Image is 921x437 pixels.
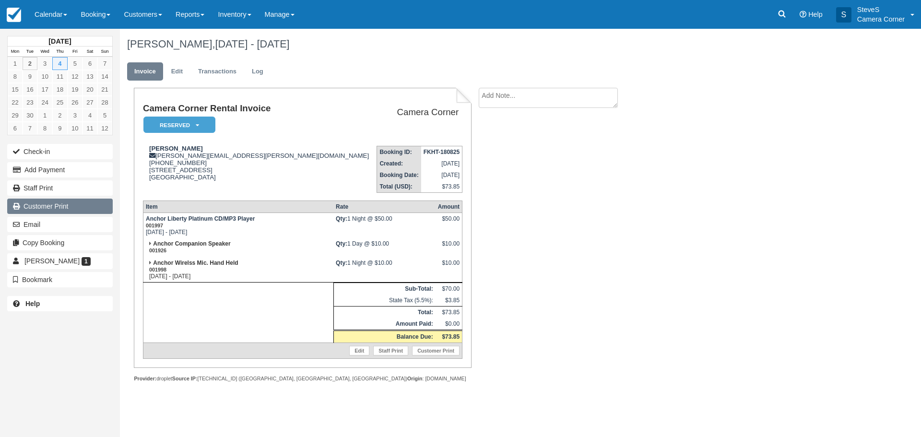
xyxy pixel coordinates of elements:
button: Add Payment [7,162,113,177]
strong: Provider: [134,376,156,381]
span: 1 [82,257,91,266]
td: [DATE] - [DATE] [143,213,333,238]
th: Created: [377,158,421,169]
a: 4 [83,109,97,122]
td: [DATE] - [DATE] [143,257,333,283]
th: Sub-Total: [333,283,436,295]
a: Customer Print [412,346,460,355]
td: 1 Night @ $10.00 [333,257,436,283]
a: 29 [8,109,23,122]
a: 12 [68,70,83,83]
small: 001998 [149,267,166,272]
th: Item [143,201,333,213]
a: 3 [37,57,52,70]
a: Log [245,62,271,81]
strong: [DATE] [48,37,71,45]
a: 20 [83,83,97,96]
a: 5 [68,57,83,70]
a: 10 [68,122,83,135]
a: 13 [83,70,97,83]
a: [PERSON_NAME] 1 [7,253,113,269]
small: 001926 [149,248,166,253]
th: Thu [52,47,67,57]
th: Wed [37,47,52,57]
a: 18 [52,83,67,96]
a: 30 [23,109,37,122]
td: [DATE] [421,169,462,181]
td: State Tax (5.5%): [333,295,436,307]
strong: FKHT-180825 [424,149,460,155]
td: $0.00 [436,318,462,331]
th: Amount Paid: [333,318,436,331]
img: checkfront-main-nav-mini-logo.png [7,8,21,22]
small: 001997 [146,223,163,228]
a: 6 [8,122,23,135]
th: Balance Due: [333,331,436,343]
a: 15 [8,83,23,96]
a: 1 [8,57,23,70]
div: $50.00 [438,215,460,230]
td: $73.85 [436,307,462,319]
strong: Origin [407,376,422,381]
th: Total (USD): [377,181,421,193]
a: 8 [8,70,23,83]
a: 25 [52,96,67,109]
a: 12 [97,122,112,135]
a: Edit [349,346,369,355]
th: Rate [333,201,436,213]
h1: [PERSON_NAME], [127,38,803,50]
td: $73.85 [421,181,462,193]
a: 11 [83,122,97,135]
a: Reserved [143,116,212,134]
h2: Camera Corner [378,107,459,118]
i: Help [800,11,806,18]
a: 4 [52,57,67,70]
a: 16 [23,83,37,96]
a: 7 [23,122,37,135]
span: [DATE] - [DATE] [215,38,289,50]
a: 17 [37,83,52,96]
strong: Qty [336,215,347,222]
a: 9 [23,70,37,83]
th: Booking ID: [377,146,421,158]
strong: Source IP: [172,376,198,381]
a: 11 [52,70,67,83]
a: 5 [97,109,112,122]
a: 6 [83,57,97,70]
a: 19 [68,83,83,96]
p: Camera Corner [857,14,905,24]
span: [PERSON_NAME] [24,257,80,265]
th: Tue [23,47,37,57]
a: Staff Print [7,180,113,196]
a: 8 [37,122,52,135]
h1: Camera Corner Rental Invoice [143,104,375,114]
a: 2 [52,109,67,122]
a: 3 [68,109,83,122]
strong: Anchor Companion Speaker [149,240,231,254]
button: Check-in [7,144,113,159]
strong: Qty [336,260,347,266]
a: 23 [23,96,37,109]
strong: Anchor Wirelss Mic. Hand Held [149,260,238,273]
div: $10.00 [438,240,460,255]
a: Invoice [127,62,163,81]
a: Edit [164,62,190,81]
td: $3.85 [436,295,462,307]
a: 27 [83,96,97,109]
a: 1 [37,109,52,122]
a: 24 [37,96,52,109]
strong: Qty [336,240,347,247]
a: 7 [97,57,112,70]
a: 22 [8,96,23,109]
th: Sat [83,47,97,57]
td: 1 Day @ $10.00 [333,238,436,257]
button: Email [7,217,113,232]
a: 2 [23,57,37,70]
th: Total: [333,307,436,319]
a: 28 [97,96,112,109]
b: Help [25,300,40,307]
th: Mon [8,47,23,57]
th: Sun [97,47,112,57]
a: Staff Print [373,346,408,355]
strong: $73.85 [442,333,460,340]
